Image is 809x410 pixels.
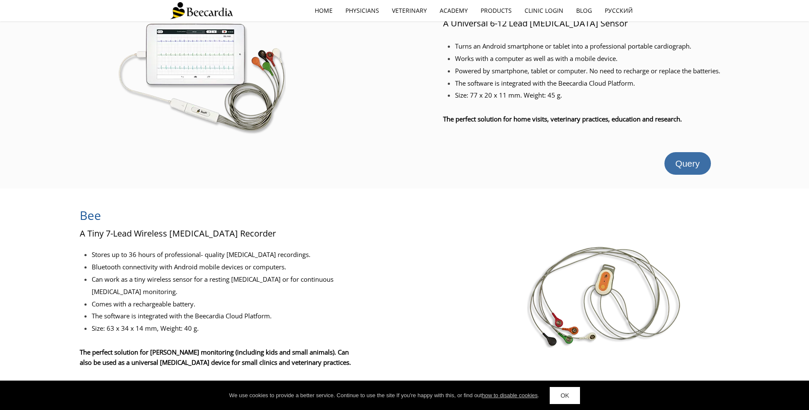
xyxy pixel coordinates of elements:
[308,1,339,20] a: home
[474,1,518,20] a: Products
[570,1,598,20] a: Blog
[482,392,538,398] a: how to disable cookies
[550,387,580,404] a: OK
[80,348,351,367] span: The perfect solution for [PERSON_NAME] monitoring (including kids and small animals). Can also be...
[92,312,272,320] span: The software is integrated with the Beecardia Cloud Platform.
[92,324,199,332] span: Size: 63 x 34 x 14 mm, Weight: 40 g.
[455,91,562,99] span: Size: 77 x 20 x 11 mm. Weight: 45 g.
[676,159,700,168] span: Query
[92,263,286,271] span: Bluetooth connectivity with Android mobile devices or computers.
[92,250,310,259] span: Stores up to 36 hours of professional- quality [MEDICAL_DATA] recordings.
[455,54,618,63] span: Works with a computer as well as with a mobile device.
[386,1,433,20] a: Veterinary
[170,2,233,19] img: Beecardia
[443,115,682,123] span: The perfect solution for home visits, veterinary practices, education and research.
[92,300,195,308] span: Comes with a rechargeable battery.
[598,1,639,20] a: Русский
[455,42,691,50] span: Turns an Android smartphone or tablet into a professional portable cardiograph.
[455,79,635,87] span: The software is integrated with the Beecardia Cloud Platform.
[433,1,474,20] a: Academy
[229,391,539,400] div: We use cookies to provide a better service. Continue to use the site If you're happy with this, o...
[443,17,628,29] span: A Universal 6-12 Lead [MEDICAL_DATA] Sensor
[455,66,720,75] span: Powered by smartphone, tablet or computer. No need to recharge or replace the batteries.
[664,152,711,175] a: Query
[92,275,333,296] span: Can work as a tiny wireless sensor for a resting [MEDICAL_DATA] or for continuous [MEDICAL_DATA] ...
[339,1,386,20] a: Physicians
[80,207,101,223] span: Bee
[80,228,276,239] span: A Tiny 7-Lead Wireless [MEDICAL_DATA] Recorder
[518,1,570,20] a: Clinic Login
